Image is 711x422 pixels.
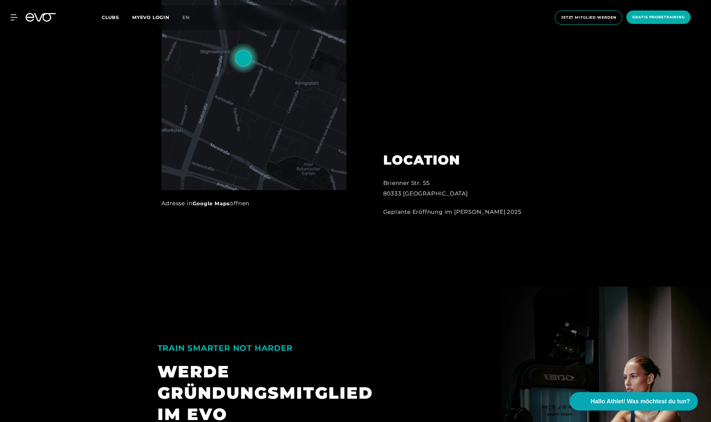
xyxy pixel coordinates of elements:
span: Clubs [102,14,119,20]
a: MYEVO LOGIN [132,14,169,20]
div: Adresse in öffnen [161,198,346,209]
div: Brienner Str. 55 80333 [GEOGRAPHIC_DATA] [383,178,528,199]
a: Gratis Probetraining [624,10,693,25]
button: Hallo Athlet! Was möchtest du tun? [570,392,698,411]
a: en [182,14,198,21]
a: Google Maps [193,200,230,207]
span: en [182,14,190,20]
a: Clubs [102,14,132,20]
a: Jetzt Mitglied werden [553,10,624,25]
h2: LOCATION [383,152,528,168]
div: Geplante Eröffnung im [PERSON_NAME] 2025 [383,207,528,217]
span: Jetzt Mitglied werden [561,15,616,20]
span: Gratis Probetraining [632,14,685,20]
span: Hallo Athlet! Was möchtest du tun? [591,397,690,406]
div: TRAIN SMARTER NOT HARDER [157,340,383,356]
